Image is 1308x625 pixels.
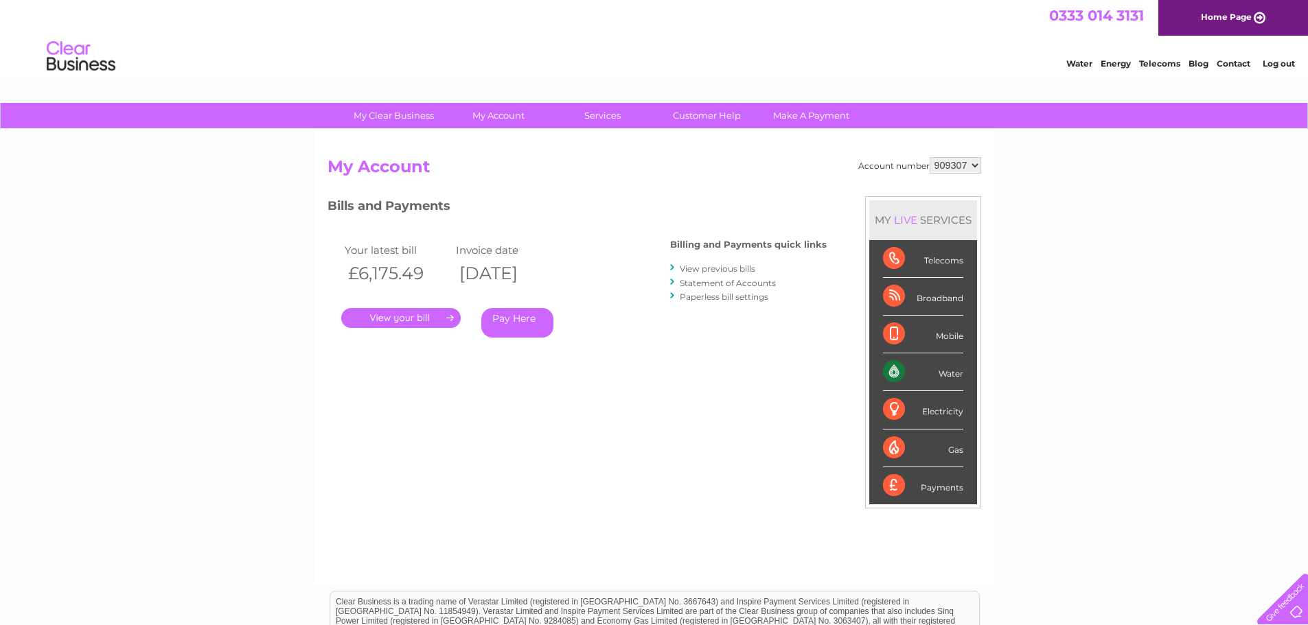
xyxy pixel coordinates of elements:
[883,391,963,429] div: Electricity
[328,196,827,220] h3: Bills and Payments
[670,239,827,250] h4: Billing and Payments quick links
[883,429,963,467] div: Gas
[546,103,659,128] a: Services
[891,213,920,226] div: LIVE
[1263,58,1295,69] a: Log out
[650,103,764,128] a: Customer Help
[883,278,963,316] div: Broadband
[883,240,963,278] div: Telecoms
[341,259,453,287] th: £6,175.49
[1066,58,1092,69] a: Water
[452,259,564,287] th: [DATE]
[883,316,963,353] div: Mobile
[680,263,755,274] a: View previous bills
[46,36,116,78] img: logo.png
[858,157,981,174] div: Account number
[341,308,461,328] a: .
[341,241,453,259] td: Your latest bill
[1217,58,1250,69] a: Contact
[755,103,868,128] a: Make A Payment
[1139,58,1180,69] a: Telecoms
[337,103,450,128] a: My Clear Business
[680,278,776,288] a: Statement of Accounts
[883,467,963,504] div: Payments
[680,292,768,302] a: Paperless bill settings
[1101,58,1131,69] a: Energy
[883,353,963,391] div: Water
[1049,7,1144,24] a: 0333 014 3131
[441,103,555,128] a: My Account
[1189,58,1208,69] a: Blog
[328,157,981,183] h2: My Account
[869,200,977,239] div: MY SERVICES
[330,8,979,67] div: Clear Business is a trading name of Verastar Limited (registered in [GEOGRAPHIC_DATA] No. 3667643...
[452,241,564,259] td: Invoice date
[481,308,553,338] a: Pay Here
